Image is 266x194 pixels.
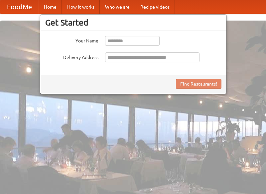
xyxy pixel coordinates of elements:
a: Home [39,0,62,14]
a: FoodMe [0,0,39,14]
button: Find Restaurants! [176,79,221,89]
a: How it works [62,0,100,14]
label: Your Name [45,36,98,44]
a: Recipe videos [135,0,175,14]
label: Delivery Address [45,52,98,61]
h3: Get Started [45,18,221,28]
a: Who we are [100,0,135,14]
